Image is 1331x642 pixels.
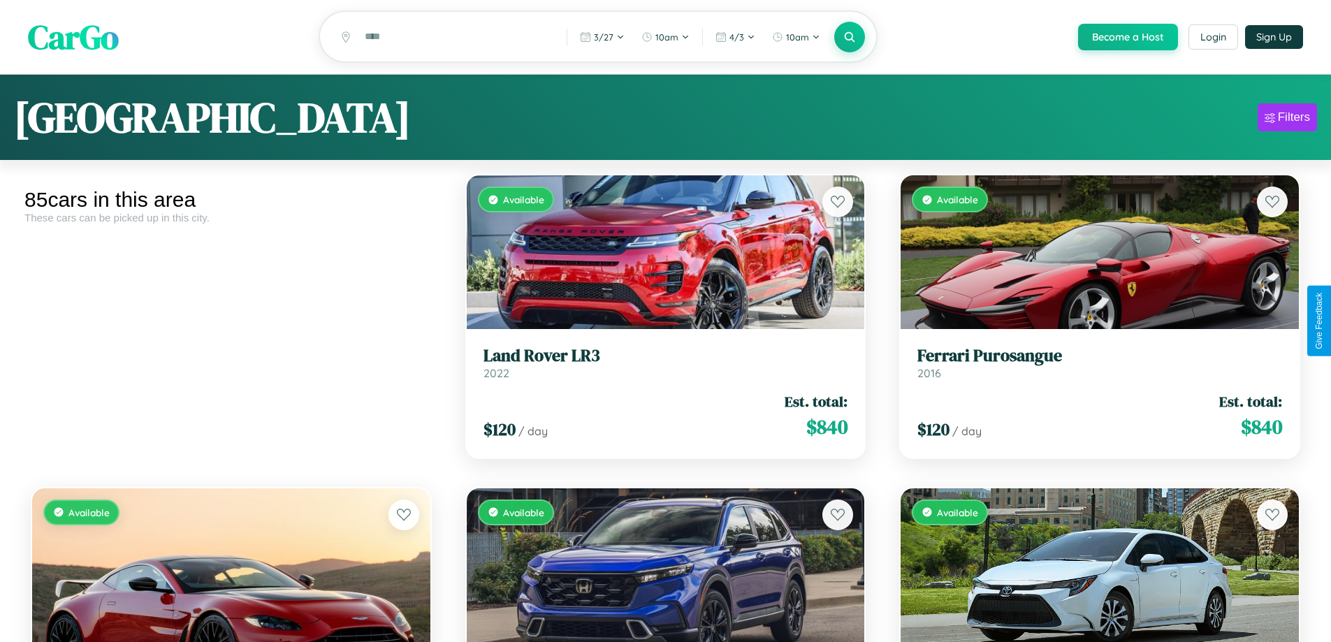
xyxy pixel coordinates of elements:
[937,506,978,518] span: Available
[483,366,509,380] span: 2022
[28,14,119,60] span: CarGo
[917,346,1282,380] a: Ferrari Purosangue2016
[634,26,697,48] button: 10am
[1241,413,1282,441] span: $ 840
[937,194,978,205] span: Available
[24,188,438,212] div: 85 cars in this area
[503,194,544,205] span: Available
[1278,110,1310,124] div: Filters
[917,418,950,441] span: $ 120
[483,346,848,366] h3: Land Rover LR3
[655,31,678,43] span: 10am
[952,424,982,438] span: / day
[786,31,809,43] span: 10am
[483,418,516,441] span: $ 120
[708,26,762,48] button: 4/3
[917,366,941,380] span: 2016
[14,89,411,146] h1: [GEOGRAPHIC_DATA]
[1245,25,1303,49] button: Sign Up
[1314,293,1324,349] div: Give Feedback
[573,26,632,48] button: 3/27
[503,506,544,518] span: Available
[729,31,744,43] span: 4 / 3
[483,346,848,380] a: Land Rover LR32022
[594,31,613,43] span: 3 / 27
[806,413,848,441] span: $ 840
[24,212,438,224] div: These cars can be picked up in this city.
[1188,24,1238,50] button: Login
[68,506,110,518] span: Available
[785,391,848,411] span: Est. total:
[518,424,548,438] span: / day
[1258,103,1317,131] button: Filters
[1078,24,1178,50] button: Become a Host
[1219,391,1282,411] span: Est. total:
[765,26,827,48] button: 10am
[917,346,1282,366] h3: Ferrari Purosangue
